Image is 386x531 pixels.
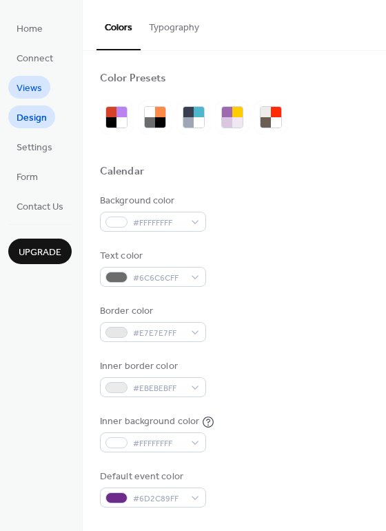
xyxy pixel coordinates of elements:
span: Contact Us [17,200,63,214]
span: Views [17,81,42,96]
div: Color Presets [100,72,166,86]
a: Design [8,106,55,128]
div: Default event color [100,470,203,484]
a: Views [8,76,50,99]
a: Home [8,17,51,39]
span: Home [17,22,43,37]
span: #6C6C6CFF [133,271,184,285]
a: Connect [8,46,61,69]
span: Design [17,111,47,126]
span: #FFFFFFFF [133,216,184,230]
span: Upgrade [19,246,61,260]
div: Background color [100,194,203,208]
button: Upgrade [8,239,72,264]
span: Settings [17,141,52,155]
div: Text color [100,249,203,263]
div: Inner border color [100,359,203,374]
span: Form [17,170,38,185]
div: Border color [100,304,203,319]
span: #6D2C89FF [133,492,184,506]
span: #FFFFFFFF [133,437,184,451]
div: Inner background color [100,414,199,429]
a: Contact Us [8,194,72,217]
a: Settings [8,135,61,158]
span: Connect [17,52,53,66]
span: #EBEBEBFF [133,381,184,396]
div: Calendar [100,165,144,179]
span: #E7E7E7FF [133,326,184,341]
a: Form [8,165,46,188]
